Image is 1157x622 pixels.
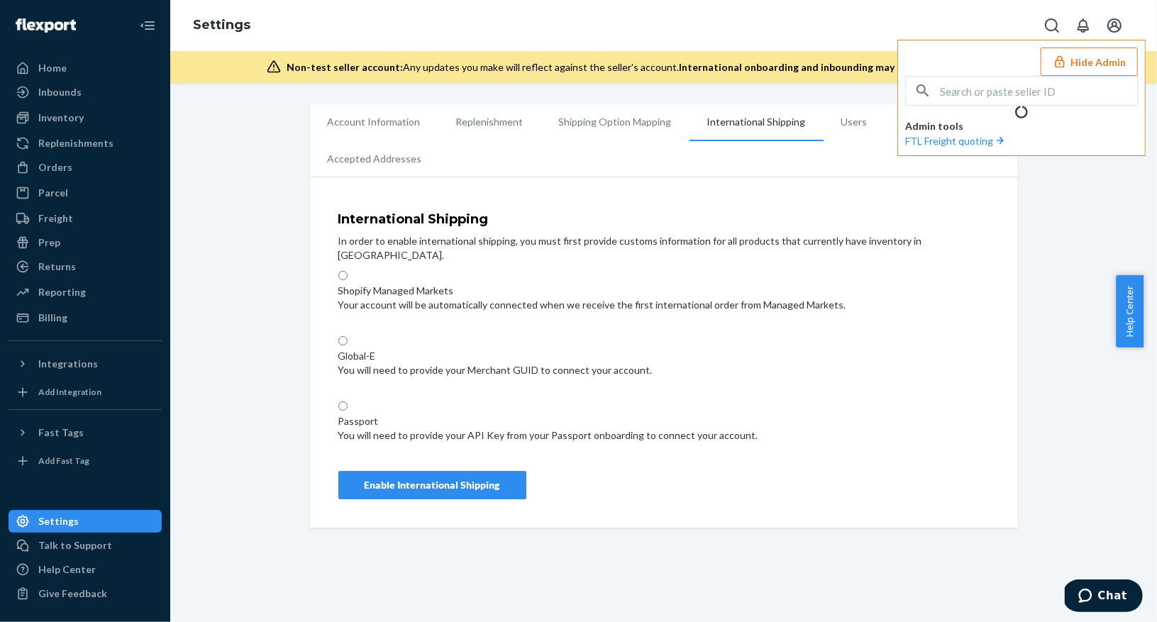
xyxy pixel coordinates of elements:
[438,104,541,140] li: Replenishment
[16,18,76,33] img: Flexport logo
[38,61,67,75] div: Home
[541,104,690,140] li: Shipping Option Mapping
[38,211,73,226] div: Freight
[1100,11,1129,40] button: Open account menu
[38,160,72,174] div: Orders
[38,311,67,325] div: Billing
[9,182,162,204] a: Parcel
[9,255,162,278] a: Returns
[338,401,348,411] input: PassportYou will need to provide your API Key from your Passport onboarding to connect your account.
[9,81,162,104] a: Inbounds
[38,285,86,299] div: Reporting
[338,336,348,345] input: Global-EYou will need to provide your Merchant GUID to connect your account.
[38,538,112,552] div: Talk to Support
[310,104,438,140] li: Account Information
[287,60,1046,74] div: Any updates you make will reflect against the seller's account.
[679,61,1046,73] span: International onboarding and inbounding may not work during impersonation.
[9,106,162,129] a: Inventory
[1065,579,1143,615] iframe: Opens a widget where you can chat to one of our agents
[338,471,526,499] button: Enable International Shipping
[1041,48,1138,76] button: Hide Admin
[9,306,162,329] a: Billing
[1038,11,1066,40] button: Open Search Box
[38,455,89,467] div: Add Fast Tag
[338,428,990,443] div: You will need to provide your API Key from your Passport onboarding to connect your account.
[9,352,162,375] button: Integrations
[9,381,162,404] a: Add Integration
[38,186,68,200] div: Parcel
[905,119,1138,133] p: Admin tools
[338,284,990,298] div: Shopify Managed Markets
[338,298,990,312] div: Your account will be automatically connected when we receive the first international order from M...
[38,136,114,150] div: Replenishments
[9,558,162,581] a: Help Center
[9,156,162,179] a: Orders
[338,234,990,262] p: In order to enable international shipping, you must first provide customs information for all pro...
[38,357,98,371] div: Integrations
[193,17,250,33] a: Settings
[287,61,403,73] span: Non-test seller account:
[824,104,885,140] li: Users
[38,260,76,274] div: Returns
[310,141,440,177] li: Accepted Addresses
[38,85,82,99] div: Inbounds
[940,77,1137,105] input: Search or paste seller ID
[690,104,824,141] li: International Shipping
[133,11,162,40] button: Close Navigation
[885,104,973,140] li: API Tokens
[38,111,84,125] div: Inventory
[38,235,60,250] div: Prep
[1116,275,1144,348] button: Help Center
[38,514,79,528] div: Settings
[905,135,1007,147] a: FTL Freight quoting
[38,386,101,398] div: Add Integration
[365,478,500,492] div: Enable International Shipping
[338,363,990,377] div: You will need to provide your Merchant GUID to connect your account.
[9,510,162,533] a: Settings
[38,562,96,577] div: Help Center
[9,132,162,155] a: Replenishments
[338,271,348,280] input: Shopify Managed MarketsYour account will be automatically connected when we receive the first int...
[338,414,990,428] div: Passport
[338,349,990,363] div: Global-E
[38,426,84,440] div: Fast Tags
[38,587,107,601] div: Give Feedback
[9,57,162,79] a: Home
[182,5,262,46] ol: breadcrumbs
[9,582,162,605] button: Give Feedback
[9,450,162,472] a: Add Fast Tag
[9,231,162,254] a: Prep
[338,213,990,227] h4: International Shipping
[9,207,162,230] a: Freight
[1069,11,1097,40] button: Open notifications
[9,534,162,557] button: Talk to Support
[9,281,162,304] a: Reporting
[9,421,162,444] button: Fast Tags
